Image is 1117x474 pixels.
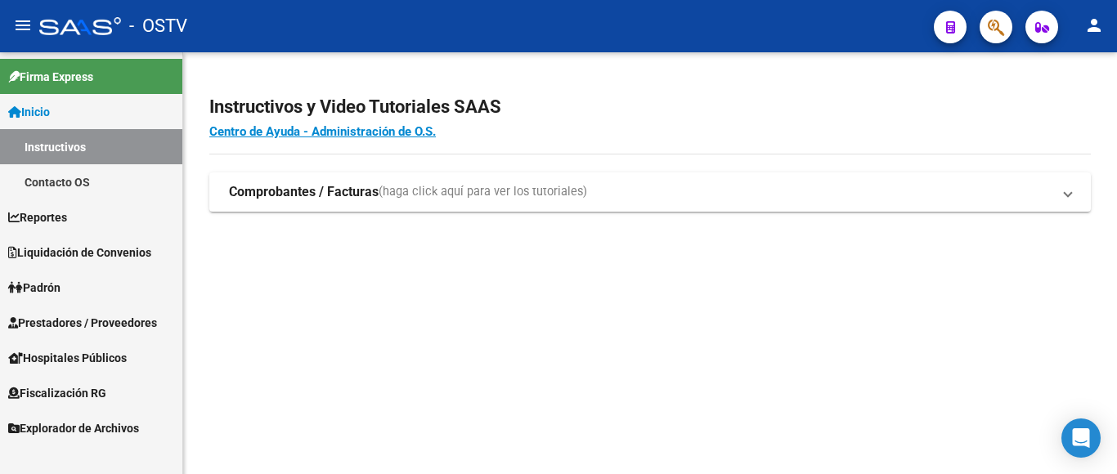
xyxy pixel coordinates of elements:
[229,183,379,201] strong: Comprobantes / Facturas
[8,279,61,297] span: Padrón
[8,208,67,226] span: Reportes
[8,349,127,367] span: Hospitales Públicos
[8,103,50,121] span: Inicio
[1061,418,1101,458] div: Open Intercom Messenger
[8,384,106,402] span: Fiscalización RG
[13,16,33,35] mat-icon: menu
[1084,16,1104,35] mat-icon: person
[8,244,151,262] span: Liquidación de Convenios
[209,92,1091,123] h2: Instructivos y Video Tutoriales SAAS
[8,68,93,86] span: Firma Express
[8,314,157,332] span: Prestadores / Proveedores
[379,183,587,201] span: (haga click aquí para ver los tutoriales)
[8,419,139,437] span: Explorador de Archivos
[209,124,436,139] a: Centro de Ayuda - Administración de O.S.
[209,172,1091,212] mat-expansion-panel-header: Comprobantes / Facturas(haga click aquí para ver los tutoriales)
[129,8,187,44] span: - OSTV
